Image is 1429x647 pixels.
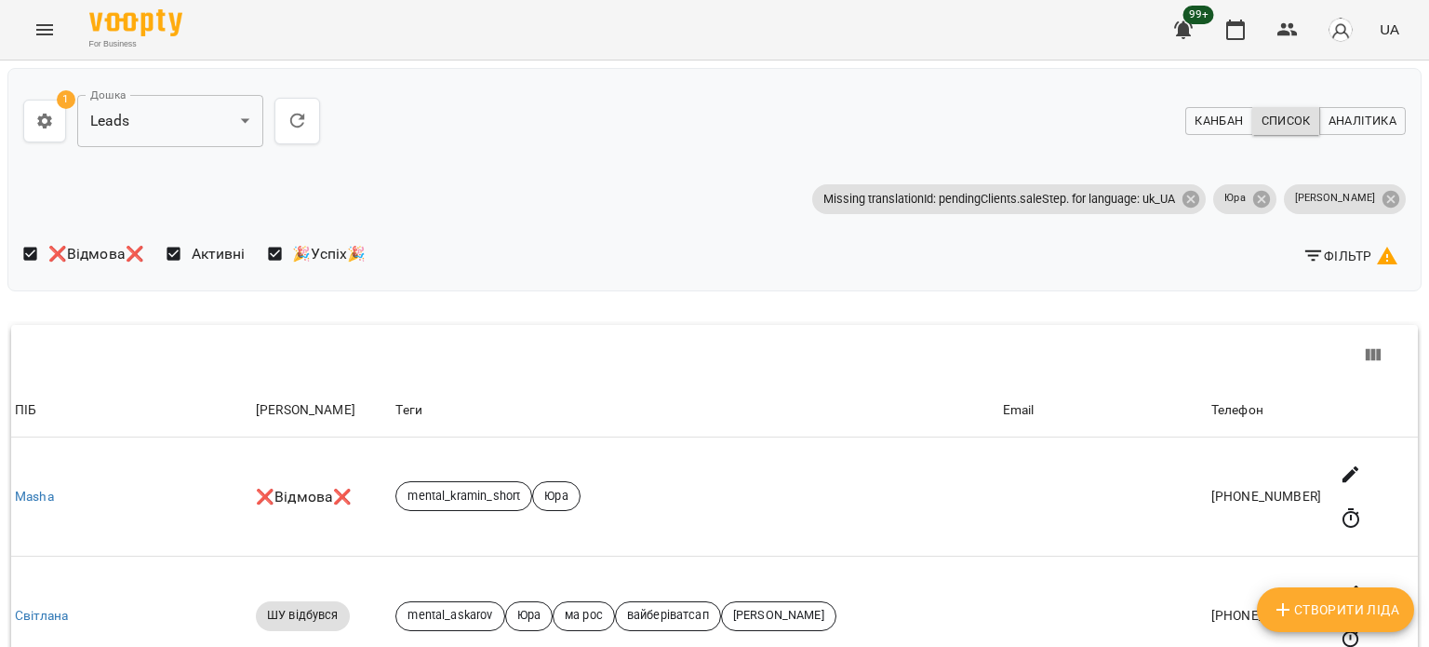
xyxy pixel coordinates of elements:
[256,607,350,624] span: ШУ відбувся
[1295,191,1375,207] p: [PERSON_NAME]
[1272,599,1399,621] span: Створити Ліда
[1295,239,1406,273] button: Фільтр
[89,9,182,36] img: Voopty Logo
[256,486,352,508] p: ❌Відмова❌
[1380,20,1399,39] span: UA
[1284,184,1406,214] div: [PERSON_NAME]
[256,399,389,422] div: [PERSON_NAME]
[77,95,263,147] div: Leads
[192,243,246,265] span: Активні
[1319,107,1406,135] button: Аналітика
[396,488,531,505] span: mental_kramin_short
[1183,6,1214,24] span: 99+
[48,243,144,265] span: ❌Відмова❌
[1351,333,1396,378] button: View Columns
[812,184,1206,214] div: Missing translationId: pendingClients.saleStep. for language: uk_UA
[89,38,182,50] span: For Business
[11,325,1418,384] div: Table Toolbar
[1211,399,1321,422] div: Телефон
[1224,191,1245,207] p: Юра
[1208,438,1325,557] td: [PHONE_NUMBER]
[1252,107,1320,135] button: Список
[1213,184,1275,214] div: Юра
[292,243,366,265] span: 🎉Успіх🎉
[616,607,720,624] span: вайберіватсап
[1329,111,1396,131] span: Аналітика
[22,7,67,52] button: Menu
[57,90,75,109] span: 1
[554,607,614,624] span: ма рос
[15,608,68,623] a: Світлана
[15,399,248,422] div: ПІБ
[1328,17,1354,43] img: avatar_s.png
[1262,111,1311,131] span: Список
[396,607,503,624] span: mental_askarov
[15,489,54,504] a: Masha
[812,191,1186,208] span: Missing translationId: pendingClients.saleStep. for language: uk_UA
[1003,399,1204,422] div: Email
[395,399,995,422] div: Теги
[1302,245,1398,267] span: Фільтр
[533,488,579,505] span: Юра
[1185,107,1252,135] button: Канбан
[1195,111,1243,131] span: Канбан
[722,607,835,624] span: [PERSON_NAME]
[1257,587,1414,632] button: Створити Ліда
[1372,12,1407,47] button: UA
[506,607,552,624] span: Юра
[256,601,350,631] div: ШУ відбувся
